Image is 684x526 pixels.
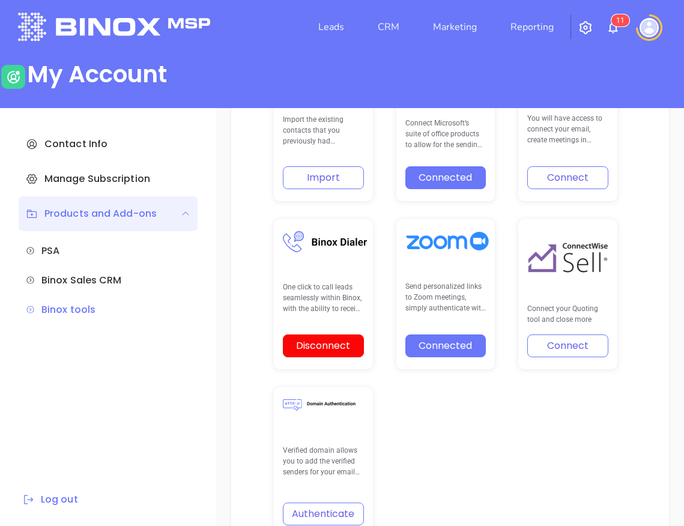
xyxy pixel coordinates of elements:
[620,16,625,25] span: 1
[527,334,608,357] button: Connect
[27,61,167,89] div: My Account
[428,15,482,39] a: Marketing
[19,492,82,507] button: Log out
[283,503,364,525] button: Authenticate
[19,196,198,231] div: Products and Add-ons
[405,118,486,151] p: Connect Microsoft’s suite of office products to allow for the sending of emails and scheduling of...
[527,166,608,189] button: Connect
[283,282,364,315] p: One click to call leads seamlessly within Binox, with the ability to receive calls and manage adv...
[26,207,157,221] div: Products and Add-ons
[283,166,364,189] button: Import
[18,13,210,41] img: logo
[1,65,25,89] img: user
[19,127,198,162] div: Contact Info
[313,15,349,39] a: Leads
[578,20,593,35] img: iconSetting
[527,303,608,325] p: Connect your Quoting tool and close more deals all within one platform.
[606,20,620,35] img: iconNotification
[405,166,486,189] button: Connected
[405,281,486,314] p: Send personalized links to Zoom meetings, simply authenticate with your Zoom account and you’ll b...
[19,162,198,196] div: Manage Subscription
[640,18,659,37] img: user
[373,15,404,39] a: CRM
[611,14,629,26] sup: 11
[26,244,190,258] div: PSA
[527,113,608,146] p: You will have access to connect your email, create meetings in Microsoft Teams or Zoom and see yo...
[506,15,558,39] a: Reporting
[283,334,364,357] button: Disconnect
[405,334,486,357] button: Connected
[26,273,190,288] div: Binox Sales CRM
[283,445,364,478] p: Verified domain allows you to add the verified senders for your email campaigns automatically.
[26,303,190,317] div: Binox tools
[283,114,364,147] p: Import the existing contacts that you previously had engagements with from another tool, You can ...
[616,16,620,25] span: 1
